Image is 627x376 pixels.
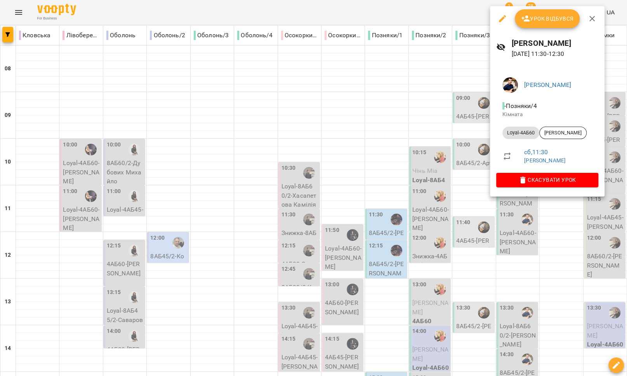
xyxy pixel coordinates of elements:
[524,81,571,89] a: [PERSON_NAME]
[512,49,598,59] p: [DATE] 11:30 - 12:30
[524,148,548,156] a: сб , 11:30
[521,14,574,23] span: Урок відбувся
[502,111,592,118] p: Кімната
[502,175,592,185] span: Скасувати Урок
[524,157,566,164] a: [PERSON_NAME]
[502,77,518,93] img: 1a73d92ecc5d5daac31737023c3d2a81.jpg
[502,129,539,136] span: Loyal-4АБ60
[539,127,587,139] div: [PERSON_NAME]
[540,129,586,136] span: [PERSON_NAME]
[512,37,598,49] h6: [PERSON_NAME]
[496,173,598,187] button: Скасувати Урок
[515,9,580,28] button: Урок відбувся
[502,102,538,110] span: - Позняки/4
